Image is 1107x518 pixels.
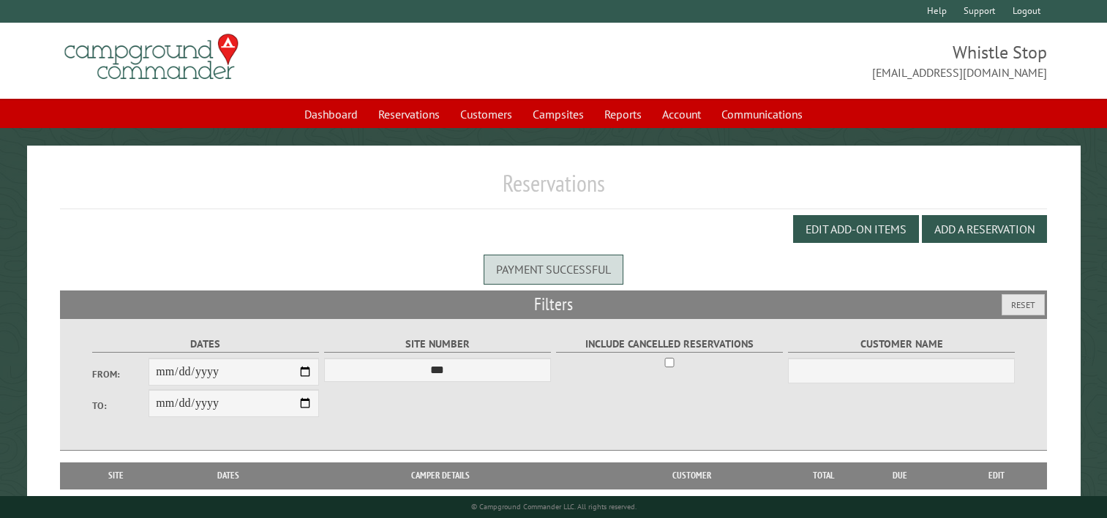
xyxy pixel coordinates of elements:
[324,336,552,353] label: Site Number
[853,462,947,489] th: Due
[60,169,1047,209] h1: Reservations
[60,29,243,86] img: Campground Commander
[596,100,650,128] a: Reports
[554,40,1048,81] span: Whistle Stop [EMAIL_ADDRESS][DOMAIN_NAME]
[369,100,449,128] a: Reservations
[451,100,521,128] a: Customers
[795,462,853,489] th: Total
[524,100,593,128] a: Campsites
[922,215,1047,243] button: Add a Reservation
[484,255,623,284] div: Payment successful
[793,215,919,243] button: Edit Add-on Items
[92,367,149,381] label: From:
[589,462,795,489] th: Customer
[92,399,149,413] label: To:
[947,462,1047,489] th: Edit
[713,100,811,128] a: Communications
[60,290,1047,318] h2: Filters
[296,100,367,128] a: Dashboard
[788,336,1016,353] label: Customer Name
[165,462,292,489] th: Dates
[556,336,784,353] label: Include Cancelled Reservations
[653,100,710,128] a: Account
[1002,294,1045,315] button: Reset
[471,502,637,511] small: © Campground Commander LLC. All rights reserved.
[67,462,165,489] th: Site
[292,462,589,489] th: Camper Details
[92,336,320,353] label: Dates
